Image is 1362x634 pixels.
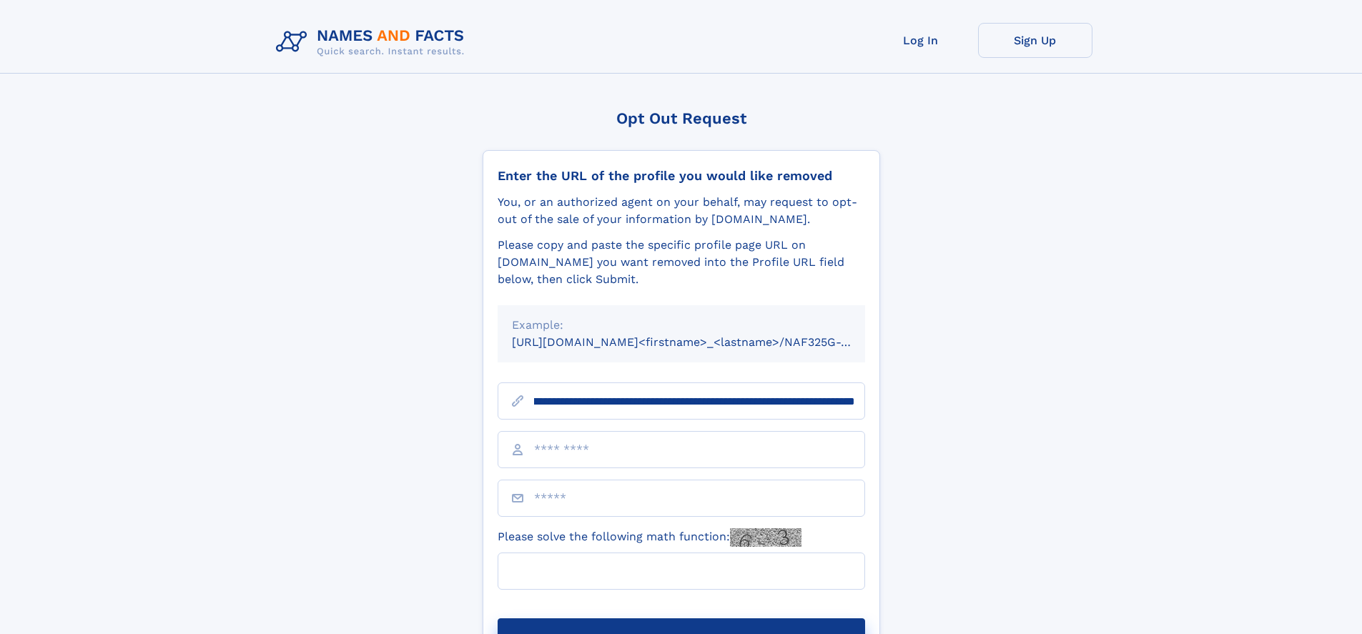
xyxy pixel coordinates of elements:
[512,317,851,334] div: Example:
[864,23,978,58] a: Log In
[498,237,865,288] div: Please copy and paste the specific profile page URL on [DOMAIN_NAME] you want removed into the Pr...
[498,528,801,547] label: Please solve the following math function:
[498,194,865,228] div: You, or an authorized agent on your behalf, may request to opt-out of the sale of your informatio...
[270,23,476,61] img: Logo Names and Facts
[498,168,865,184] div: Enter the URL of the profile you would like removed
[978,23,1092,58] a: Sign Up
[512,335,892,349] small: [URL][DOMAIN_NAME]<firstname>_<lastname>/NAF325G-xxxxxxxx
[483,109,880,127] div: Opt Out Request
